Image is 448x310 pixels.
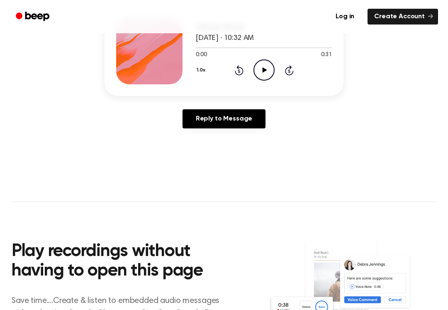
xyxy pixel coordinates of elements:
[196,51,207,59] span: 0:00
[327,7,363,26] a: Log in
[183,109,265,128] a: Reply to Message
[10,9,57,25] a: Beep
[12,242,235,281] h2: Play recordings without having to open this page
[196,34,254,42] span: [DATE] · 10:32 AM
[321,51,332,59] span: 0:31
[196,63,208,77] button: 1.0x
[368,9,438,25] a: Create Account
